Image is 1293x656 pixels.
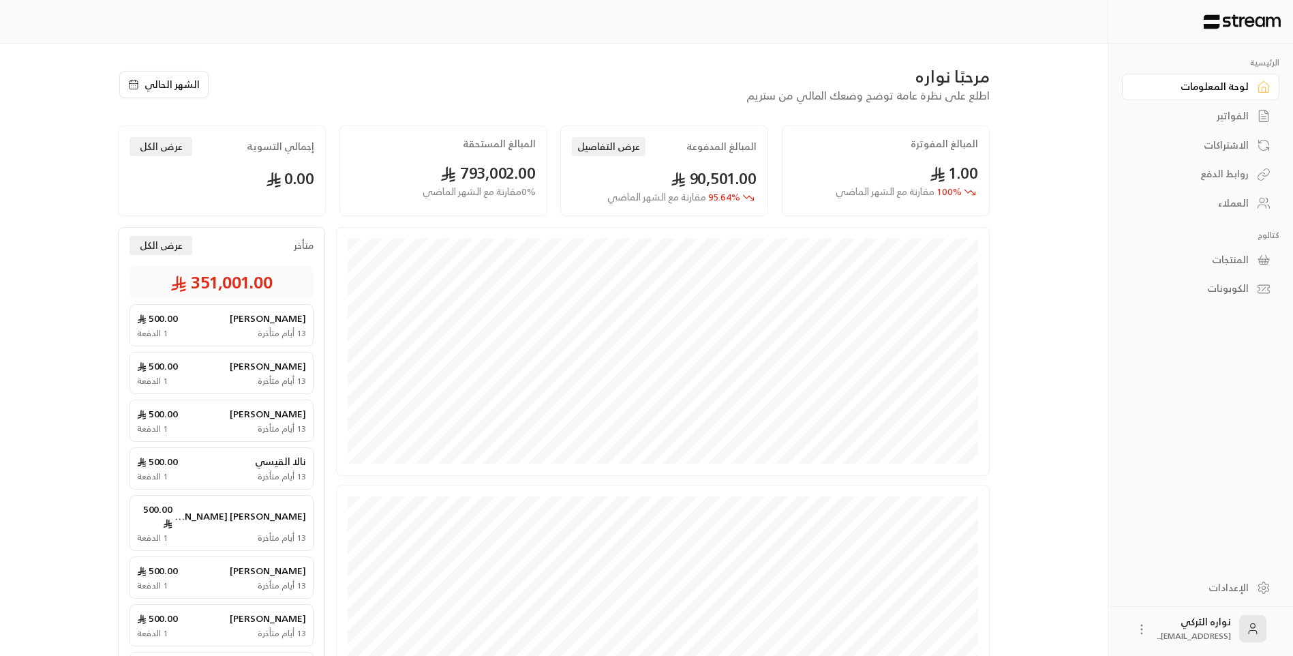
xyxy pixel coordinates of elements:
[836,185,962,199] span: 100 %
[130,495,314,551] a: [PERSON_NAME] [PERSON_NAME]500.00 13 أيام متأخرة1 الدفعة
[130,400,314,442] a: [PERSON_NAME]500.00 13 أيام متأخرة1 الدفعة
[1202,14,1282,29] img: Logo
[463,137,536,151] h2: المبالغ المستحقة
[130,304,314,346] a: [PERSON_NAME]500.00 13 أيام متأخرة1 الدفعة
[1139,167,1249,181] div: روابط الدفع
[258,580,306,591] span: 13 أيام متأخرة
[1139,80,1249,93] div: لوحة المعلومات
[137,407,178,421] span: 500.00
[1122,230,1279,241] p: كتالوج
[930,159,978,187] span: 1.00
[230,312,306,325] span: [PERSON_NAME]
[137,359,178,373] span: 500.00
[130,137,192,156] button: عرض الكل
[1122,74,1279,100] a: لوحة المعلومات
[137,503,172,530] span: 500.00
[1139,109,1249,123] div: الفواتير
[258,423,306,434] span: 13 أيام متأخرة
[266,164,314,192] span: 0.00
[440,159,536,187] span: 793,002.00
[1122,275,1279,302] a: الكوبونات
[137,376,168,387] span: 1 الدفعة
[258,471,306,482] span: 13 أيام متأخرة
[137,312,178,325] span: 500.00
[607,190,740,205] span: 95.64 %
[130,236,192,255] button: عرض الكل
[1122,132,1279,158] a: الاشتراكات
[258,376,306,387] span: 13 أيام متأخرة
[258,533,306,543] span: 13 أيام متأخرة
[686,140,757,153] h2: المبالغ المدفوعة
[1122,574,1279,601] a: الإعدادات
[1122,161,1279,188] a: روابط الدفع
[230,359,306,373] span: [PERSON_NAME]
[137,612,178,625] span: 500.00
[137,580,168,591] span: 1 الدفعة
[1122,103,1279,130] a: الفواتير
[1122,57,1279,68] p: الرئيسية
[423,185,536,199] span: 0 % مقارنة مع الشهر الماضي
[224,65,990,87] div: مرحبًا نواره
[1122,190,1279,217] a: العملاء
[1139,138,1249,152] div: الاشتراكات
[230,564,306,578] span: [PERSON_NAME]
[1157,615,1231,642] div: نواره التركي
[230,407,306,421] span: [PERSON_NAME]
[130,447,314,490] a: نالا القيسي500.00 13 أيام متأخرة1 الدفعة
[1139,196,1249,210] div: العملاء
[230,612,306,625] span: [PERSON_NAME]
[911,137,978,151] h2: المبالغ المفوترة
[1157,629,1231,643] span: [EMAIL_ADDRESS]...
[137,471,168,482] span: 1 الدفعة
[137,628,168,639] span: 1 الدفعة
[607,188,706,205] span: مقارنة مع الشهر الماضي
[746,86,990,105] span: اطلع على نظرة عامة توضح وضعك المالي من ستريم
[137,423,168,434] span: 1 الدفعة
[119,71,209,98] button: الشهر الحالي
[258,328,306,339] span: 13 أيام متأخرة
[130,556,314,599] a: [PERSON_NAME]500.00 13 أيام متأخرة1 الدفعة
[258,628,306,639] span: 13 أيام متأخرة
[1139,282,1249,295] div: الكوبونات
[247,140,314,153] h2: إجمالي التسوية
[1122,246,1279,273] a: المنتجات
[130,352,314,394] a: [PERSON_NAME]500.00 13 أيام متأخرة1 الدفعة
[572,137,645,156] button: عرض التفاصيل
[130,604,314,646] a: [PERSON_NAME]500.00 13 أيام متأخرة1 الدفعة
[172,509,306,523] span: [PERSON_NAME] [PERSON_NAME]
[137,455,178,468] span: 500.00
[1139,581,1249,595] div: الإعدادات
[671,164,757,192] span: 90,501.00
[255,455,306,468] span: نالا القيسي
[836,183,934,200] span: مقارنة مع الشهر الماضي
[1139,253,1249,267] div: المنتجات
[137,564,178,578] span: 500.00
[137,533,168,543] span: 1 الدفعة
[137,328,168,339] span: 1 الدفعة
[170,271,273,293] span: 351,001.00
[294,239,314,252] span: متأخر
